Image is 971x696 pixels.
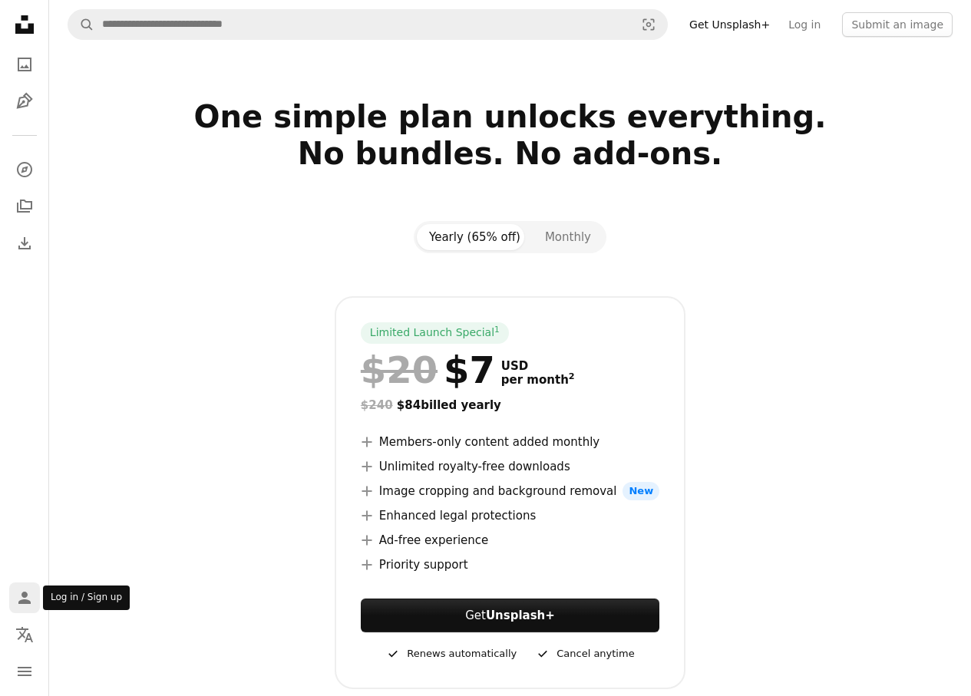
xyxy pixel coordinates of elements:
[569,371,575,381] sup: 2
[680,12,779,37] a: Get Unsplash+
[68,9,668,40] form: Find visuals sitewide
[494,325,500,334] sup: 1
[361,506,659,525] li: Enhanced legal protections
[9,582,40,613] a: Log in / Sign up
[501,373,575,387] span: per month
[630,10,667,39] button: Visual search
[501,359,575,373] span: USD
[9,49,40,80] a: Photos
[361,457,659,476] li: Unlimited royalty-free downloads
[361,350,495,390] div: $7
[361,482,659,500] li: Image cropping and background removal
[9,656,40,687] button: Menu
[361,396,659,414] div: $84 billed yearly
[491,325,503,341] a: 1
[842,12,953,37] button: Submit an image
[417,224,533,250] button: Yearly (65% off)
[68,98,953,209] h2: One simple plan unlocks everything. No bundles. No add-ons.
[9,154,40,185] a: Explore
[361,433,659,451] li: Members-only content added monthly
[9,86,40,117] a: Illustrations
[9,228,40,259] a: Download History
[68,10,94,39] button: Search Unsplash
[535,645,634,663] div: Cancel anytime
[623,482,659,500] span: New
[361,531,659,549] li: Ad-free experience
[361,398,393,412] span: $240
[566,373,578,387] a: 2
[385,645,517,663] div: Renews automatically
[779,12,830,37] a: Log in
[9,191,40,222] a: Collections
[486,609,555,622] strong: Unsplash+
[361,350,438,390] span: $20
[9,9,40,43] a: Home — Unsplash
[361,599,659,632] button: GetUnsplash+
[361,322,509,344] div: Limited Launch Special
[361,556,659,574] li: Priority support
[9,619,40,650] button: Language
[533,224,603,250] button: Monthly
